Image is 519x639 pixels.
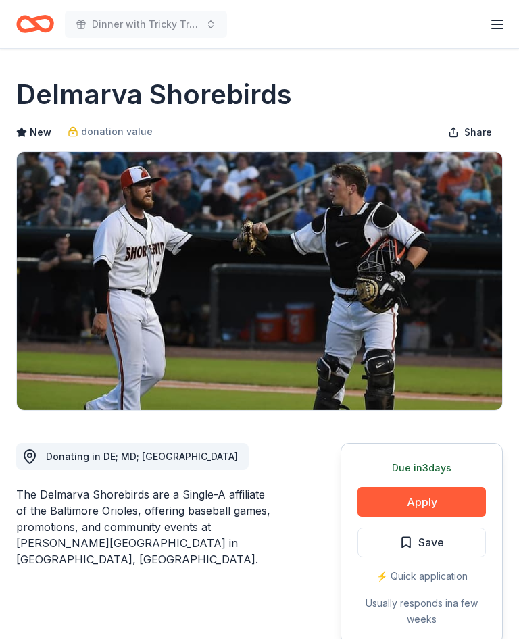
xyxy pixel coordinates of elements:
[464,124,492,140] span: Share
[357,568,486,584] div: ⚡️ Quick application
[30,124,51,140] span: New
[46,451,238,462] span: Donating in DE; MD; [GEOGRAPHIC_DATA]
[16,8,54,40] a: Home
[357,460,486,476] div: Due in 3 days
[16,76,292,113] h1: Delmarva Shorebirds
[68,124,153,140] a: donation value
[16,486,276,567] div: The Delmarva Shorebirds are a Single-A affiliate of the Baltimore Orioles, offering baseball game...
[65,11,227,38] button: Dinner with Tricky Tray and Live Entertainment . Featuring cuisine from local restaurants.
[437,119,503,146] button: Share
[357,487,486,517] button: Apply
[357,595,486,628] div: Usually responds in a few weeks
[418,534,444,551] span: Save
[92,16,200,32] span: Dinner with Tricky Tray and Live Entertainment . Featuring cuisine from local restaurants.
[357,528,486,557] button: Save
[81,124,153,140] span: donation value
[17,152,502,410] img: Image for Delmarva Shorebirds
